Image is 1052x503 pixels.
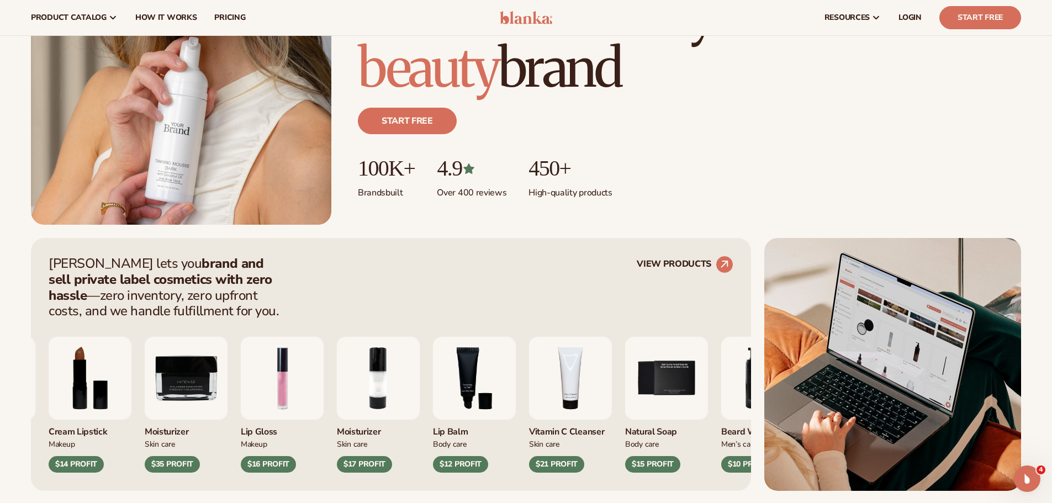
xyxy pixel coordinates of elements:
[145,456,200,473] div: $35 PROFIT
[135,13,197,22] span: How It Works
[625,420,708,438] div: Natural Soap
[49,438,131,449] div: Makeup
[145,420,228,438] div: Moisturizer
[241,420,324,438] div: Lip Gloss
[337,456,392,473] div: $17 PROFIT
[433,456,488,473] div: $12 PROFIT
[337,420,420,438] div: Moisturizer
[824,13,870,22] span: resources
[721,438,804,449] div: Men’s Care
[721,420,804,438] div: Beard Wash
[529,337,612,473] div: 4 / 9
[49,456,104,473] div: $14 PROFIT
[437,181,506,199] p: Over 400 reviews
[433,337,516,473] div: 3 / 9
[49,420,131,438] div: Cream Lipstick
[337,337,420,420] img: Moisturizing lotion.
[625,438,708,449] div: Body Care
[241,438,324,449] div: Makeup
[337,438,420,449] div: Skin Care
[528,181,612,199] p: High-quality products
[437,156,506,181] p: 4.9
[721,337,804,473] div: 6 / 9
[637,256,733,273] a: VIEW PRODUCTS
[625,456,680,473] div: $15 PROFIT
[528,156,612,181] p: 450+
[433,420,516,438] div: Lip Balm
[145,438,228,449] div: Skin Care
[764,238,1021,491] img: Shopify Image 5
[49,255,272,304] strong: brand and sell private label cosmetics with zero hassle
[939,6,1021,29] a: Start Free
[529,420,612,438] div: Vitamin C Cleanser
[145,337,228,420] img: Moisturizer.
[337,337,420,473] div: 2 / 9
[241,456,296,473] div: $16 PROFIT
[625,337,708,473] div: 5 / 9
[358,156,415,181] p: 100K+
[529,337,612,420] img: Vitamin c cleanser.
[49,337,131,420] img: Luxury cream lipstick.
[721,456,776,473] div: $10 PROFIT
[241,337,324,473] div: 1 / 9
[49,337,131,473] div: 8 / 9
[358,35,498,101] span: beauty
[358,181,415,199] p: Brands built
[214,13,245,22] span: pricing
[625,337,708,420] img: Nature bar of soap.
[721,337,804,420] img: Foaming beard wash.
[31,13,107,22] span: product catalog
[145,337,228,473] div: 9 / 9
[529,438,612,449] div: Skin Care
[1014,465,1040,492] iframe: Intercom live chat
[1037,465,1045,474] span: 4
[358,108,457,134] a: Start free
[529,456,584,473] div: $21 PROFIT
[500,11,552,24] img: logo
[898,13,922,22] span: LOGIN
[433,337,516,420] img: Smoothing lip balm.
[241,337,324,420] img: Pink lip gloss.
[433,438,516,449] div: Body Care
[49,256,286,319] p: [PERSON_NAME] lets you —zero inventory, zero upfront costs, and we handle fulfillment for you.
